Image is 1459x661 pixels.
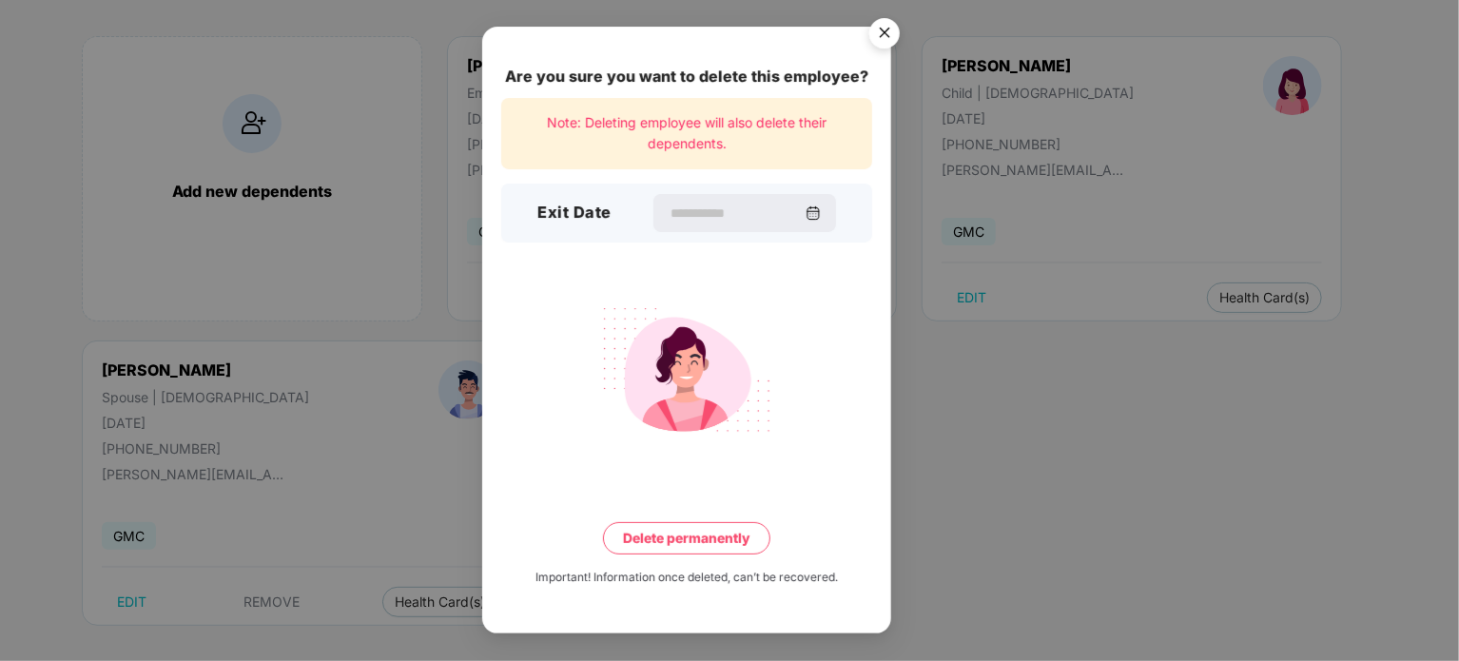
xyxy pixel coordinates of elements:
[535,569,838,587] div: Important! Information once deleted, can’t be recovered.
[501,65,872,88] div: Are you sure you want to delete this employee?
[580,296,793,444] img: svg+xml;base64,PHN2ZyB4bWxucz0iaHR0cDovL3d3dy53My5vcmcvMjAwMC9zdmciIHdpZHRoPSIyMjQiIGhlaWdodD0iMT...
[858,9,909,60] button: Close
[603,522,770,554] button: Delete permanently
[537,202,612,226] h3: Exit Date
[501,98,872,169] div: Note: Deleting employee will also delete their dependents.
[858,10,911,63] img: svg+xml;base64,PHN2ZyB4bWxucz0iaHR0cDovL3d3dy53My5vcmcvMjAwMC9zdmciIHdpZHRoPSI1NiIgaGVpZ2h0PSI1Ni...
[806,205,821,221] img: svg+xml;base64,PHN2ZyBpZD0iQ2FsZW5kYXItMzJ4MzIiIHhtbG5zPSJodHRwOi8vd3d3LnczLm9yZy8yMDAwL3N2ZyIgd2...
